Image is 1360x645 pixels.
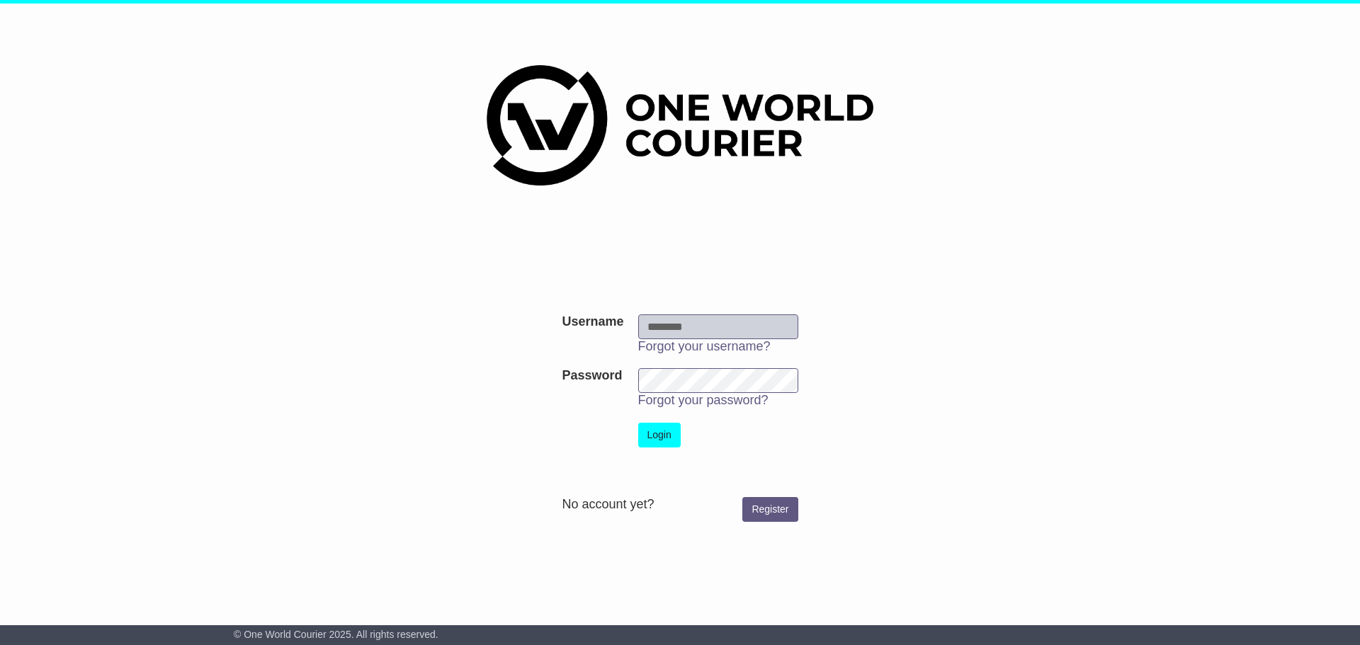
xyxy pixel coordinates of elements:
[638,423,681,447] button: Login
[742,497,798,522] a: Register
[638,339,771,353] a: Forgot your username?
[234,629,438,640] span: © One World Courier 2025. All rights reserved.
[562,497,798,513] div: No account yet?
[638,393,769,407] a: Forgot your password?
[487,65,873,185] img: One World
[562,368,622,384] label: Password
[562,314,623,330] label: Username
